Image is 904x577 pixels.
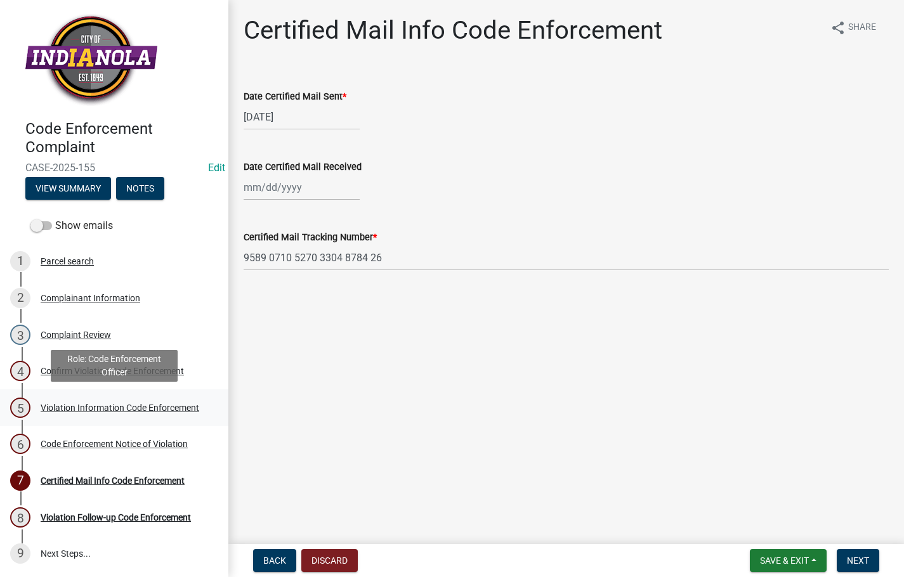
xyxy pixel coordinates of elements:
span: Back [263,555,286,566]
div: Parcel search [41,257,94,266]
div: 1 [10,251,30,271]
div: Role: Code Enforcement Officer [51,350,178,382]
label: Certified Mail Tracking Number [244,233,377,242]
span: Share [848,20,876,36]
div: 5 [10,398,30,418]
input: mm/dd/yyyy [244,174,360,200]
button: View Summary [25,177,111,200]
span: CASE-2025-155 [25,162,203,174]
a: Edit [208,162,225,174]
div: Complaint Review [41,330,111,339]
label: Date Certified Mail Received [244,163,362,172]
button: Next [837,549,879,572]
button: Save & Exit [750,549,827,572]
div: Code Enforcement Notice of Violation [41,439,188,448]
div: 8 [10,507,30,528]
button: Back [253,549,296,572]
h1: Certified Mail Info Code Enforcement [244,15,662,46]
button: shareShare [820,15,886,40]
label: Show emails [30,218,113,233]
wm-modal-confirm: Summary [25,184,111,194]
h4: Code Enforcement Complaint [25,120,218,157]
div: 3 [10,325,30,345]
i: share [830,20,846,36]
span: Save & Exit [760,555,809,566]
div: 7 [10,470,30,491]
button: Notes [116,177,164,200]
img: City of Indianola, Iowa [25,13,157,107]
wm-modal-confirm: Edit Application Number [208,162,225,174]
input: mm/dd/yyyy [244,104,360,130]
div: Violation Follow-up Code Enforcement [41,513,191,522]
div: Complainant Information [41,294,140,302]
div: Certified Mail Info Code Enforcement [41,476,185,485]
div: 6 [10,434,30,454]
span: Next [847,555,869,566]
div: 4 [10,361,30,381]
div: 9 [10,543,30,564]
button: Discard [301,549,358,572]
div: Violation Information Code Enforcement [41,403,199,412]
wm-modal-confirm: Notes [116,184,164,194]
div: Confirm Violation Code Enforcement [41,366,184,375]
label: Date Certified Mail Sent [244,93,346,101]
div: 2 [10,288,30,308]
